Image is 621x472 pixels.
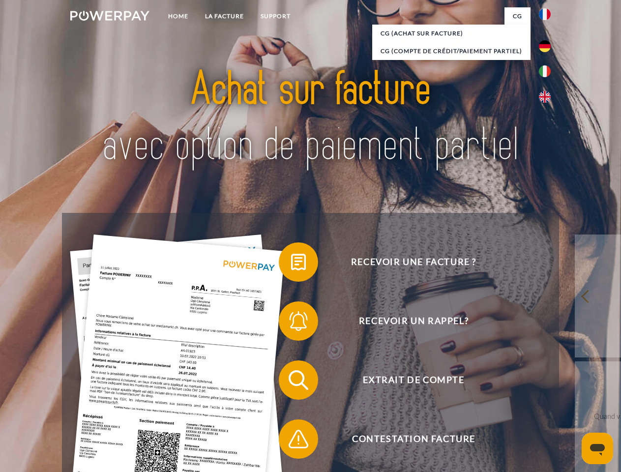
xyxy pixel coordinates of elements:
[582,433,613,464] iframe: Bouton de lancement de la fenêtre de messagerie
[286,427,311,451] img: qb_warning.svg
[197,7,252,25] a: LA FACTURE
[539,8,551,20] img: fr
[372,42,531,60] a: CG (Compte de crédit/paiement partiel)
[160,7,197,25] a: Home
[293,419,534,459] span: Contestation Facture
[286,309,311,333] img: qb_bell.svg
[539,65,551,77] img: it
[94,47,527,188] img: title-powerpay_fr.svg
[279,360,534,400] button: Extrait de compte
[279,242,534,282] button: Recevoir une facture ?
[293,242,534,282] span: Recevoir une facture ?
[293,301,534,341] span: Recevoir un rappel?
[252,7,299,25] a: Support
[539,40,551,52] img: de
[286,250,311,274] img: qb_bill.svg
[286,368,311,392] img: qb_search.svg
[539,91,551,103] img: en
[279,301,534,341] button: Recevoir un rappel?
[504,7,531,25] a: CG
[293,360,534,400] span: Extrait de compte
[372,25,531,42] a: CG (achat sur facture)
[70,11,149,21] img: logo-powerpay-white.svg
[279,419,534,459] button: Contestation Facture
